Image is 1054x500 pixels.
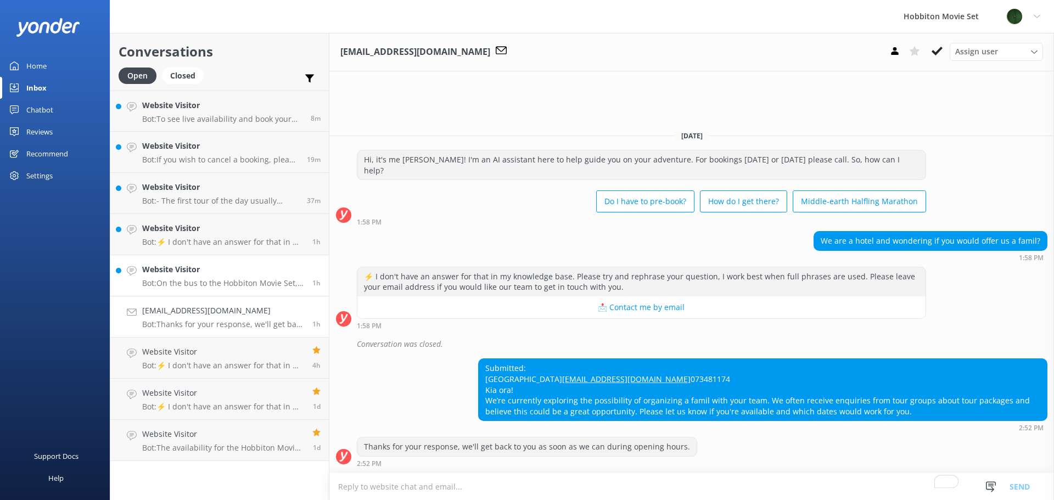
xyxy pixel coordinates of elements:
[596,190,694,212] button: Do I have to pre-book?
[478,424,1047,431] div: 02:52pm 20-Aug-2025 (UTC +12:00) Pacific/Auckland
[110,214,329,255] a: Website VisitorBot:⚡ I don't have an answer for that in my knowledge base. Please try and rephras...
[142,278,304,288] p: Bot: On the bus to the Hobbiton Movie Set, parents typically hold their children as no car seats ...
[142,222,304,234] h4: Website Visitor
[1006,8,1023,25] img: 34-1625720359.png
[110,132,329,173] a: Website VisitorBot:If you wish to cancel a booking, please contact our reservations team via phon...
[142,428,304,440] h4: Website Visitor
[142,402,304,412] p: Bot: ⚡ I don't have an answer for that in my knowledge base. Please try and rephrase your questio...
[110,173,329,214] a: Website VisitorBot:- The first tour of the day usually departs around 9am, with tours following e...
[16,18,80,36] img: yonder-white-logo.png
[562,374,691,384] a: [EMAIL_ADDRESS][DOMAIN_NAME]
[142,237,304,247] p: Bot: ⚡ I don't have an answer for that in my knowledge base. Please try and rephrase your questio...
[162,68,204,84] div: Closed
[312,319,321,329] span: 02:52pm 20-Aug-2025 (UTC +12:00) Pacific/Auckland
[26,55,47,77] div: Home
[950,43,1043,60] div: Assign User
[142,114,302,124] p: Bot: To see live availability and book your Hobbiton tour, please visit [DOMAIN_NAME][URL]. If yo...
[34,445,79,467] div: Support Docs
[311,114,321,123] span: 04:29pm 20-Aug-2025 (UTC +12:00) Pacific/Auckland
[142,387,304,399] h4: Website Visitor
[700,190,787,212] button: How do I get there?
[357,322,926,329] div: 01:58pm 20-Aug-2025 (UTC +12:00) Pacific/Auckland
[110,296,329,338] a: [EMAIL_ADDRESS][DOMAIN_NAME]Bot:Thanks for your response, we'll get back to you as soon as we can...
[357,335,1047,353] div: Conversation was closed.
[110,338,329,379] a: Website VisitorBot:⚡ I don't have an answer for that in my knowledge base. Please try and rephras...
[142,319,304,329] p: Bot: Thanks for your response, we'll get back to you as soon as we can during opening hours.
[110,420,329,461] a: Website VisitorBot:The availability for the Hobbiton Movie Set Beer Festival in [DATE] will be re...
[162,69,209,81] a: Closed
[340,45,490,59] h3: [EMAIL_ADDRESS][DOMAIN_NAME]
[119,68,156,84] div: Open
[312,361,321,370] span: 12:26pm 20-Aug-2025 (UTC +12:00) Pacific/Auckland
[48,467,64,489] div: Help
[357,459,697,467] div: 02:52pm 20-Aug-2025 (UTC +12:00) Pacific/Auckland
[329,473,1054,500] textarea: To enrich screen reader interactions, please activate Accessibility in Grammarly extension settings
[142,443,304,453] p: Bot: The availability for the Hobbiton Movie Set Beer Festival in [DATE] will be released soon. Y...
[312,278,321,288] span: 02:52pm 20-Aug-2025 (UTC +12:00) Pacific/Auckland
[26,165,53,187] div: Settings
[1019,425,1044,431] strong: 2:52 PM
[357,460,382,467] strong: 2:52 PM
[336,335,1047,353] div: 2025-08-20T02:02:30.292
[675,131,709,141] span: [DATE]
[307,155,321,164] span: 04:18pm 20-Aug-2025 (UTC +12:00) Pacific/Auckland
[119,41,321,62] h2: Conversations
[357,150,926,179] div: Hi, it's me [PERSON_NAME]! I'm an AI assistant here to help guide you on your adventure. For book...
[955,46,998,58] span: Assign user
[26,143,68,165] div: Recommend
[110,379,329,420] a: Website VisitorBot:⚡ I don't have an answer for that in my knowledge base. Please try and rephras...
[479,359,1047,420] div: Submitted: [GEOGRAPHIC_DATA] 073481174 Kia ora! We’re currently exploring the possibility of orga...
[357,219,382,226] strong: 1:58 PM
[793,190,926,212] button: Middle-earth Halfling Marathon
[313,443,321,452] span: 04:32am 19-Aug-2025 (UTC +12:00) Pacific/Auckland
[142,305,304,317] h4: [EMAIL_ADDRESS][DOMAIN_NAME]
[307,196,321,205] span: 04:00pm 20-Aug-2025 (UTC +12:00) Pacific/Auckland
[357,323,382,329] strong: 1:58 PM
[110,91,329,132] a: Website VisitorBot:To see live availability and book your Hobbiton tour, please visit [DOMAIN_NAM...
[357,218,926,226] div: 01:58pm 20-Aug-2025 (UTC +12:00) Pacific/Auckland
[357,437,697,456] div: Thanks for your response, we'll get back to you as soon as we can during opening hours.
[26,77,47,99] div: Inbox
[142,361,304,370] p: Bot: ⚡ I don't have an answer for that in my knowledge base. Please try and rephrase your questio...
[142,196,299,206] p: Bot: - The first tour of the day usually departs around 9am, with tours following every 10-20 min...
[119,69,162,81] a: Open
[142,181,299,193] h4: Website Visitor
[1019,255,1044,261] strong: 1:58 PM
[142,263,304,276] h4: Website Visitor
[110,255,329,296] a: Website VisitorBot:On the bus to the Hobbiton Movie Set, parents typically hold their children as...
[26,99,53,121] div: Chatbot
[142,99,302,111] h4: Website Visitor
[142,140,299,152] h4: Website Visitor
[313,402,321,411] span: 12:04pm 19-Aug-2025 (UTC +12:00) Pacific/Auckland
[142,346,304,358] h4: Website Visitor
[357,267,926,296] div: ⚡ I don't have an answer for that in my knowledge base. Please try and rephrase your question, I ...
[357,296,926,318] button: 📩 Contact me by email
[814,254,1047,261] div: 01:58pm 20-Aug-2025 (UTC +12:00) Pacific/Auckland
[814,232,1047,250] div: We are a hotel and wondering if you would offer us a famil?
[312,237,321,246] span: 03:21pm 20-Aug-2025 (UTC +12:00) Pacific/Auckland
[26,121,53,143] div: Reviews
[142,155,299,165] p: Bot: If you wish to cancel a booking, please contact our reservations team via phone at [PHONE_NU...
